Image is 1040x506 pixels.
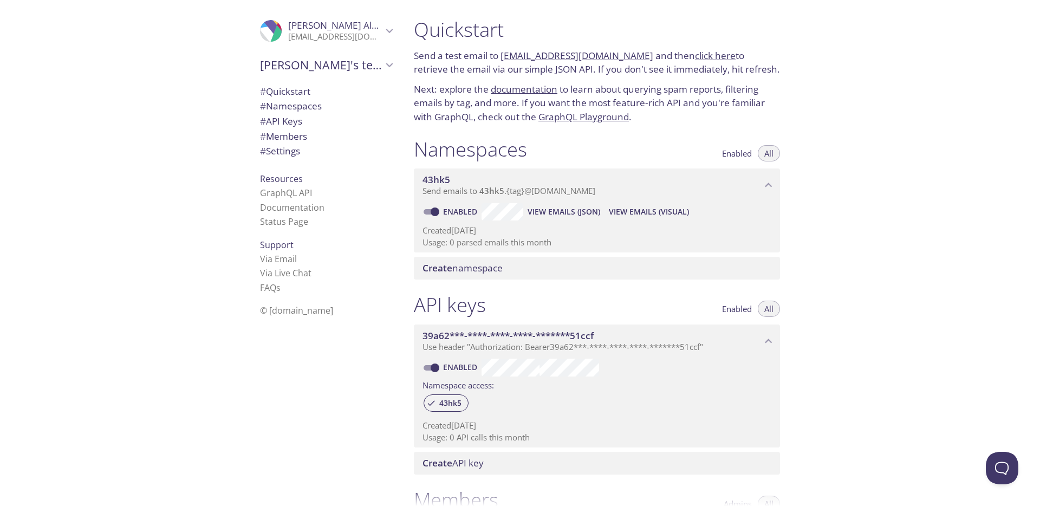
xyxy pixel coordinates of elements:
[260,173,303,185] span: Resources
[523,203,604,220] button: View Emails (JSON)
[260,57,382,73] span: [PERSON_NAME]'s team
[422,173,450,186] span: 43hk5
[609,205,689,218] span: View Emails (Visual)
[251,129,401,144] div: Members
[414,257,780,280] div: Create namespace
[251,84,401,99] div: Quickstart
[414,49,780,76] p: Send a test email to and then to retrieve the email via our simple JSON API. If you don't see it ...
[288,31,382,42] p: [EMAIL_ADDRESS][DOMAIN_NAME]
[260,187,312,199] a: GraphQL API
[414,168,780,202] div: 43hk5 namespace
[260,145,300,157] span: Settings
[260,130,307,142] span: Members
[422,457,452,469] span: Create
[260,267,311,279] a: Via Live Chat
[260,239,294,251] span: Support
[422,262,452,274] span: Create
[422,457,484,469] span: API key
[528,205,600,218] span: View Emails (JSON)
[414,293,486,317] h1: API keys
[260,100,266,112] span: #
[422,420,771,431] p: Created [DATE]
[260,216,308,228] a: Status Page
[414,452,780,475] div: Create API Key
[260,145,266,157] span: #
[986,452,1018,484] iframe: Help Scout Beacon - Open
[414,137,527,161] h1: Namespaces
[251,13,401,49] div: Mohammad Alhobayyeb
[422,185,595,196] span: Send emails to . {tag} @[DOMAIN_NAME]
[414,17,780,42] h1: Quickstart
[260,85,310,98] span: Quickstart
[276,282,281,294] span: s
[424,394,469,412] div: 43hk5
[422,225,771,236] p: Created [DATE]
[260,202,324,213] a: Documentation
[758,301,780,317] button: All
[288,19,414,31] span: [PERSON_NAME] Alhobayyeb
[716,301,758,317] button: Enabled
[251,51,401,79] div: Mohammad's team
[260,304,333,316] span: © [DOMAIN_NAME]
[695,49,736,62] a: click here
[758,145,780,161] button: All
[260,130,266,142] span: #
[260,100,322,112] span: Namespaces
[422,432,771,443] p: Usage: 0 API calls this month
[251,144,401,159] div: Team Settings
[491,83,557,95] a: documentation
[441,206,482,217] a: Enabled
[716,145,758,161] button: Enabled
[260,253,297,265] a: Via Email
[604,203,693,220] button: View Emails (Visual)
[422,262,503,274] span: namespace
[260,85,266,98] span: #
[251,114,401,129] div: API Keys
[414,82,780,124] p: Next: explore the to learn about querying spam reports, filtering emails by tag, and more. If you...
[538,111,629,123] a: GraphQL Playground
[479,185,504,196] span: 43hk5
[260,282,281,294] a: FAQ
[251,99,401,114] div: Namespaces
[422,237,771,248] p: Usage: 0 parsed emails this month
[260,115,266,127] span: #
[422,377,494,392] label: Namespace access:
[500,49,653,62] a: [EMAIL_ADDRESS][DOMAIN_NAME]
[433,398,468,408] span: 43hk5
[441,362,482,372] a: Enabled
[260,115,302,127] span: API Keys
